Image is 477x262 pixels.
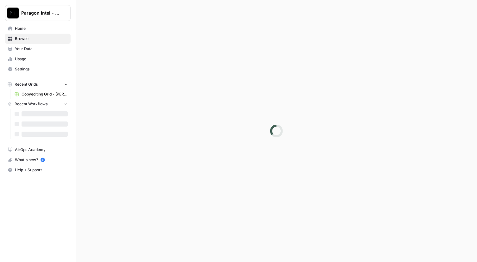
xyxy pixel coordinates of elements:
span: Browse [15,36,68,42]
span: Recent Grids [15,82,38,87]
a: AirOps Academy [5,145,71,155]
span: Settings [15,66,68,72]
button: Help + Support [5,165,71,175]
button: Recent Grids [5,80,71,89]
a: Settings [5,64,71,74]
a: Copyediting Grid - [PERSON_NAME] [12,89,71,99]
span: Paragon Intel - Copyediting [21,10,60,16]
span: AirOps Academy [15,147,68,153]
button: Workspace: Paragon Intel - Copyediting [5,5,71,21]
div: What's new? [5,155,70,165]
span: Your Data [15,46,68,52]
button: Recent Workflows [5,99,71,109]
span: Recent Workflows [15,101,48,107]
span: Help + Support [15,167,68,173]
a: Your Data [5,44,71,54]
a: Usage [5,54,71,64]
text: 5 [42,158,43,161]
span: Home [15,26,68,31]
a: Home [5,23,71,34]
a: 5 [41,158,45,162]
span: Copyediting Grid - [PERSON_NAME] [22,91,68,97]
span: Usage [15,56,68,62]
img: Paragon Intel - Copyediting Logo [7,7,19,19]
button: What's new? 5 [5,155,71,165]
a: Browse [5,34,71,44]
